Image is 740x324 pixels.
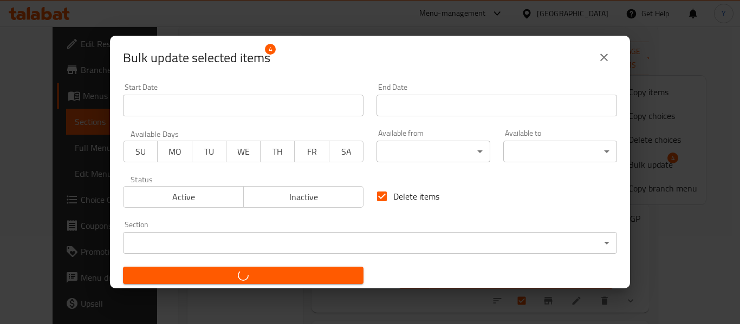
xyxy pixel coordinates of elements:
[123,232,617,254] div: ​
[231,144,256,160] span: WE
[243,186,364,208] button: Inactive
[393,190,439,203] span: Delete items
[503,141,617,162] div: ​
[157,141,192,162] button: MO
[197,144,222,160] span: TU
[377,141,490,162] div: ​
[260,141,295,162] button: TH
[265,44,276,55] span: 4
[299,144,324,160] span: FR
[248,189,360,205] span: Inactive
[123,186,244,208] button: Active
[294,141,329,162] button: FR
[128,144,153,160] span: SU
[123,141,158,162] button: SU
[329,141,363,162] button: SA
[162,144,187,160] span: MO
[265,144,290,160] span: TH
[192,141,226,162] button: TU
[128,189,239,205] span: Active
[334,144,359,160] span: SA
[226,141,261,162] button: WE
[123,49,270,67] span: Selected items count
[591,44,617,70] button: close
